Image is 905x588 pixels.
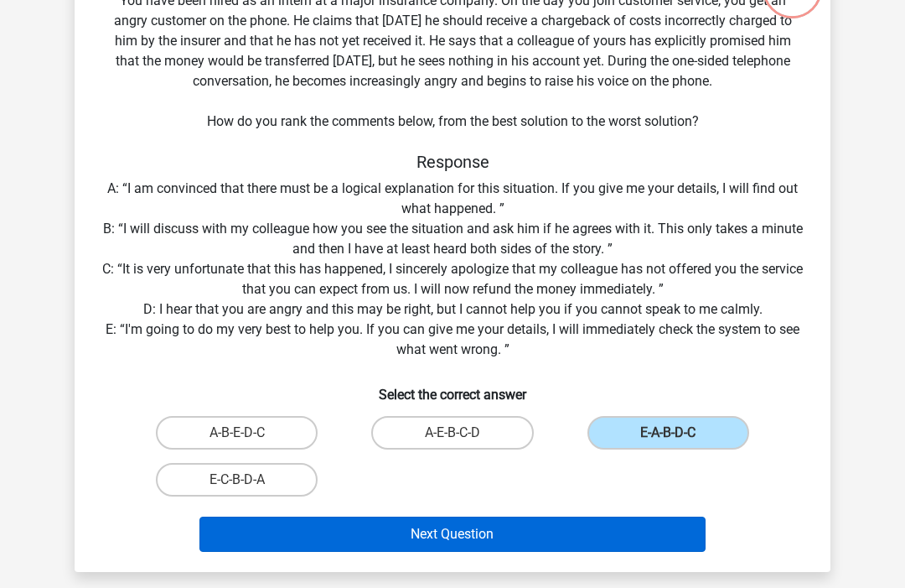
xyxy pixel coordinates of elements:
[101,373,804,403] h6: Select the correct answer
[156,416,318,450] label: A-B-E-D-C
[101,152,804,172] h5: Response
[371,416,533,450] label: A-E-B-C-D
[199,517,706,552] button: Next Question
[156,463,318,497] label: E-C-B-D-A
[587,416,749,450] label: E-A-B-D-C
